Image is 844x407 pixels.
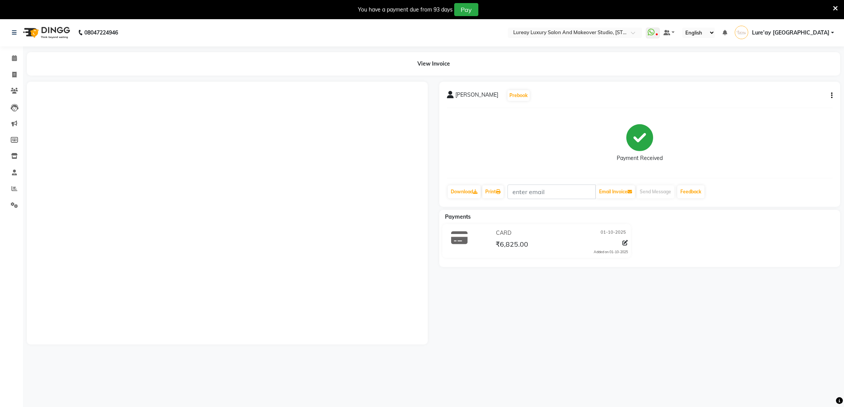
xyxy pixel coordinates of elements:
[594,249,628,255] div: Added on 01-10-2025
[445,213,471,220] span: Payments
[637,185,674,198] button: Send Message
[358,6,453,14] div: You have a payment due from 93 days
[601,229,626,237] span: 01-10-2025
[507,185,596,199] input: enter email
[84,22,118,43] b: 08047224946
[752,29,829,37] span: Lure’ay [GEOGRAPHIC_DATA]
[27,52,840,76] div: View Invoice
[735,26,748,39] img: Lure’ay India
[496,229,511,237] span: CARD
[455,91,498,102] span: [PERSON_NAME]
[20,22,72,43] img: logo
[482,185,504,198] a: Print
[596,185,635,198] button: Email Invoice
[507,90,530,101] button: Prebook
[677,185,704,198] a: Feedback
[454,3,478,16] button: Pay
[496,240,528,250] span: ₹6,825.00
[617,154,663,162] div: Payment Received
[448,185,481,198] a: Download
